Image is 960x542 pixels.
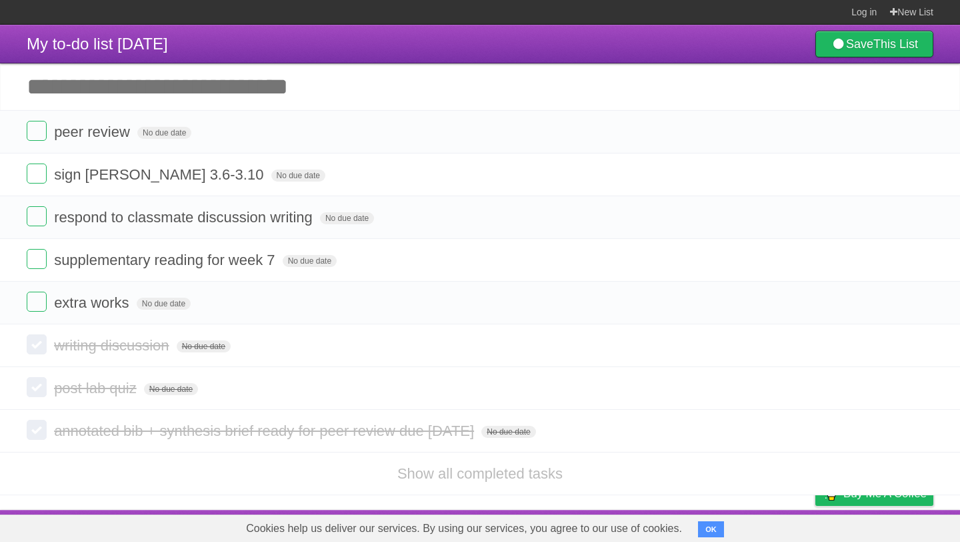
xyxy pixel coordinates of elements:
[27,377,47,397] label: Done
[54,209,316,226] span: respond to classmate discussion writing
[698,521,724,537] button: OK
[27,164,47,184] label: Done
[27,249,47,269] label: Done
[798,513,833,539] a: Privacy
[283,255,337,267] span: No due date
[144,383,198,395] span: No due date
[843,482,927,505] span: Buy me a coffee
[682,513,736,539] a: Developers
[753,513,782,539] a: Terms
[27,420,47,440] label: Done
[320,212,374,224] span: No due date
[481,426,535,438] span: No due date
[54,337,172,354] span: writing discussion
[27,292,47,312] label: Done
[27,334,47,354] label: Done
[873,37,918,51] b: This List
[815,31,933,57] a: SaveThis List
[27,35,168,53] span: My to-do list [DATE]
[638,513,666,539] a: About
[849,513,933,539] a: Suggest a feature
[54,123,133,140] span: peer review
[271,170,325,182] span: No due date
[54,294,132,311] span: extra works
[54,252,278,268] span: supplementary reading for week 7
[177,340,231,352] span: No due date
[233,515,695,542] span: Cookies help us deliver our services. By using our services, you agree to our use of cookies.
[27,206,47,226] label: Done
[54,166,267,183] span: sign [PERSON_NAME] 3.6-3.10
[54,423,477,439] span: annotated bib + synthesis brief ready for peer review due [DATE]
[54,380,140,396] span: post lab quiz
[397,465,563,482] a: Show all completed tasks
[27,121,47,141] label: Done
[137,127,191,139] span: No due date
[137,298,191,310] span: No due date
